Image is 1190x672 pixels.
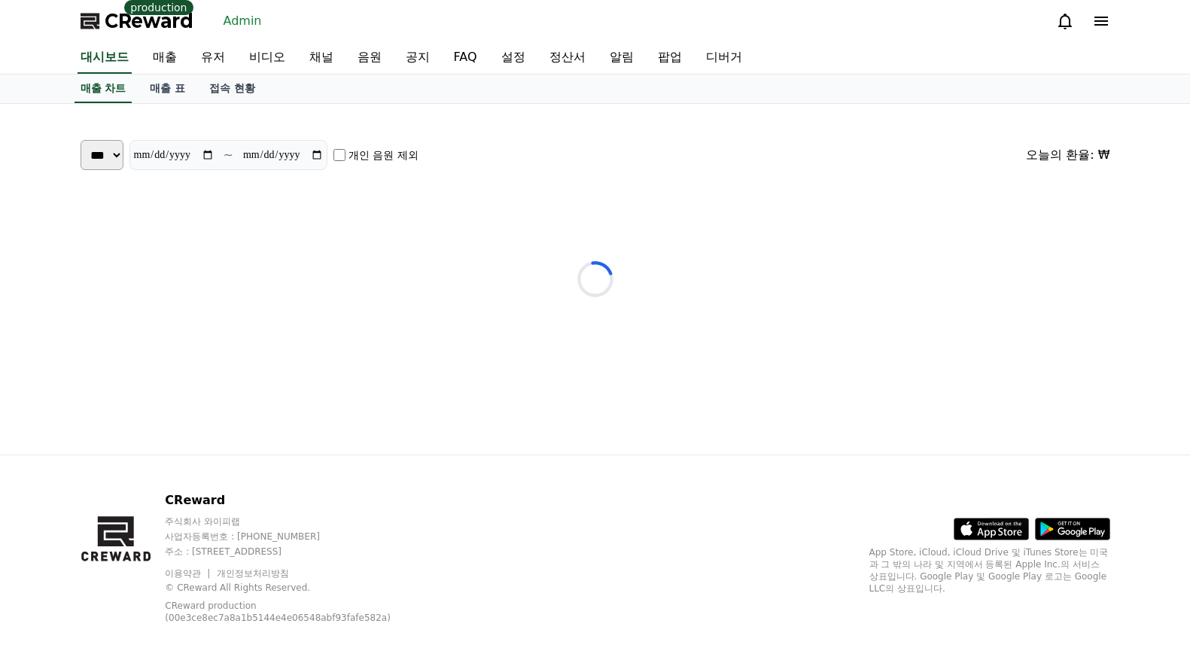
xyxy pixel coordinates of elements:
[165,546,429,558] p: 주소 : [STREET_ADDRESS]
[217,568,289,579] a: 개인정보처리방침
[165,600,406,624] p: CReward production (00e3ce8ec7a8a1b5144e4e06548abf93fafe582a)
[646,42,694,74] a: 팝업
[81,9,193,33] a: CReward
[165,515,429,528] p: 주식회사 와이피랩
[165,582,429,594] p: © CReward All Rights Reserved.
[394,42,442,74] a: 공지
[138,74,197,103] a: 매출 표
[218,9,268,33] a: Admin
[442,42,489,74] a: FAQ
[345,42,394,74] a: 음원
[105,9,193,33] span: CReward
[197,74,267,103] a: 접속 현황
[165,568,212,579] a: 이용약관
[869,546,1110,594] p: App Store, iCloud, iCloud Drive 및 iTunes Store는 미국과 그 밖의 나라 및 지역에서 등록된 Apple Inc.의 서비스 상표입니다. Goo...
[141,42,189,74] a: 매출
[75,74,132,103] a: 매출 차트
[189,42,237,74] a: 유저
[165,531,429,543] p: 사업자등록번호 : [PHONE_NUMBER]
[489,42,537,74] a: 설정
[537,42,598,74] a: 정산서
[598,42,646,74] a: 알림
[297,42,345,74] a: 채널
[694,42,754,74] a: 디버거
[165,491,429,509] p: CReward
[237,42,297,74] a: 비디오
[78,42,132,74] a: 대시보드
